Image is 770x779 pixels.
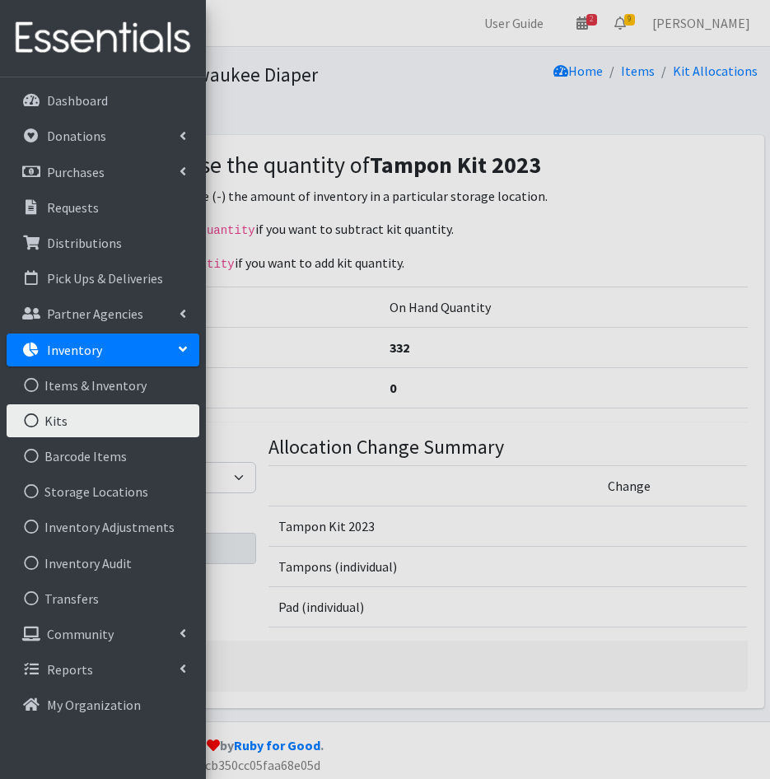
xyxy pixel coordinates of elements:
[47,164,105,180] p: Purchases
[47,661,93,678] p: Reports
[7,475,199,508] a: Storage Locations
[7,11,199,66] img: HumanEssentials
[7,119,199,152] a: Donations
[47,128,106,144] p: Donations
[7,156,199,189] a: Purchases
[7,653,199,686] a: Reports
[7,547,199,580] a: Inventory Audit
[47,235,122,251] p: Distributions
[47,306,143,322] p: Partner Agencies
[7,262,199,295] a: Pick Ups & Deliveries
[7,582,199,615] a: Transfers
[7,404,199,437] a: Kits
[7,226,199,259] a: Distributions
[7,511,199,543] a: Inventory Adjustments
[47,342,102,358] p: Inventory
[47,270,163,287] p: Pick Ups & Deliveries
[7,440,199,473] a: Barcode Items
[7,618,199,651] a: Community
[7,191,199,224] a: Requests
[7,84,199,117] a: Dashboard
[47,199,99,216] p: Requests
[7,369,199,402] a: Items & Inventory
[47,92,108,109] p: Dashboard
[7,334,199,366] a: Inventory
[7,297,199,330] a: Partner Agencies
[47,697,141,713] p: My Organization
[7,688,199,721] a: My Organization
[47,626,114,642] p: Community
